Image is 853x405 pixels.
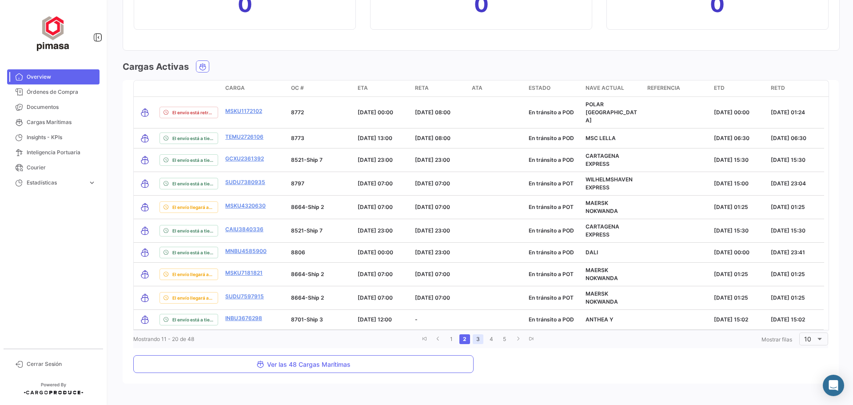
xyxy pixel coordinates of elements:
p: 8664-Ship 2 [291,270,351,278]
a: TEMU2726106 [225,133,263,141]
span: [DATE] 15:02 [714,316,748,323]
datatable-header-cell: ETD [710,80,767,96]
span: [DATE] 15:30 [714,227,749,234]
a: Inteligencia Portuaria [7,145,100,160]
a: go to first page [419,334,430,344]
span: RETA [415,84,429,92]
span: Courier [27,164,96,172]
span: [DATE] 15:02 [771,316,805,323]
a: SUDU7380935 [225,178,265,186]
a: 2 [459,334,470,344]
p: 8664-Ship 2 [291,294,351,302]
a: Insights - KPIs [7,130,100,145]
span: [DATE] 23:41 [771,249,805,256]
span: [DATE] 15:00 [714,180,749,187]
p: CARTAGENA EXPRESS [586,223,640,239]
li: page 2 [458,332,471,347]
span: [DATE] 01:24 [771,109,805,116]
span: [DATE] 07:00 [358,294,393,301]
span: El envío está a tiempo. [172,227,214,234]
span: En tránsito a POT [529,180,574,187]
span: [DATE] 07:00 [415,180,450,187]
img: ff117959-d04a-4809-8d46-49844dc85631.png [31,11,76,55]
span: Estadísticas [27,179,84,187]
span: Inteligencia Portuaria [27,148,96,156]
span: Nave actual [586,84,624,92]
span: En tránsito a POD [529,135,574,141]
span: [DATE] 01:25 [714,204,748,210]
span: En tránsito a POD [529,249,574,256]
a: Courier [7,160,100,175]
p: 8806 [291,249,351,257]
a: Órdenes de Compra [7,84,100,100]
span: [DATE] 00:00 [358,249,393,256]
p: 8797 [291,180,351,188]
p: MAERSK NOKWANDA [586,199,640,215]
p: 8521-Ship 7 [291,227,351,235]
p: 8772 [291,108,351,116]
a: 3 [473,334,483,344]
datatable-header-cell: Referencia [644,80,710,96]
span: En tránsito a POD [529,109,574,116]
p: 8521-Ship 7 [291,156,351,164]
span: Cerrar Sesión [27,360,96,368]
datatable-header-cell: Nave actual [582,80,643,96]
span: [DATE] 07:00 [358,204,393,210]
datatable-header-cell: ETA [354,80,411,96]
datatable-header-cell: OC # [287,80,354,96]
span: En tránsito a POT [529,204,574,210]
span: [DATE] 06:30 [714,135,749,141]
span: Cargas Marítimas [27,118,96,126]
span: En tránsito a POD [529,156,574,163]
span: [DATE] 08:00 [415,109,450,116]
span: Estado [529,84,550,92]
li: page 1 [445,332,458,347]
a: 1 [446,334,457,344]
span: El envío está a tiempo. [172,156,214,164]
span: [DATE] 07:00 [415,204,450,210]
a: 5 [499,334,510,344]
span: [DATE] 01:25 [714,294,748,301]
span: [DATE] 15:30 [771,227,805,234]
a: Documentos [7,100,100,115]
span: [DATE] 01:25 [771,294,805,301]
span: En tránsito a POT [529,294,574,301]
span: Ver las 48 Cargas Marítimas [256,361,351,368]
a: Cargas Marítimas [7,115,100,130]
span: En tránsito a POD [529,227,574,234]
p: 8701-Ship 3 [291,316,351,324]
span: Carga [225,84,245,92]
span: [DATE] 00:00 [714,109,749,116]
a: MSKU1172102 [225,107,262,115]
a: MSKU4320630 [225,202,266,210]
span: ETD [714,84,725,92]
p: WILHELMSHAVEN EXPRESS [586,176,640,192]
p: DALI [586,249,640,257]
span: ETA [358,84,368,92]
span: [DATE] 07:00 [415,294,450,301]
span: [DATE] 01:25 [771,204,805,210]
span: El envío está a tiempo. [172,249,214,256]
span: [DATE] 15:30 [771,156,805,163]
datatable-header-cell: transportMode [134,80,156,96]
span: Mostrar filas [761,336,792,343]
button: Ocean [196,61,209,72]
span: ATA [472,84,482,92]
a: MNBU4585900 [225,247,267,255]
span: [DATE] 15:30 [714,156,749,163]
p: CARTAGENA EXPRESS [586,152,640,168]
span: El envío llegará adelantado. [172,204,214,211]
li: page 5 [498,332,511,347]
li: page 3 [471,332,485,347]
span: Insights - KPIs [27,133,96,141]
datatable-header-cell: ATA [468,80,525,96]
span: [DATE] 00:00 [714,249,749,256]
p: 8664-Ship 2 [291,203,351,211]
span: Overview [27,73,96,81]
span: El envío llegará adelantado. [172,294,214,301]
span: El envío está a tiempo. [172,316,214,323]
p: POLAR [GEOGRAPHIC_DATA] [586,100,640,124]
a: CAIU3840336 [225,225,263,233]
h3: Cargas Activas [123,60,189,73]
a: go to next page [513,334,523,344]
